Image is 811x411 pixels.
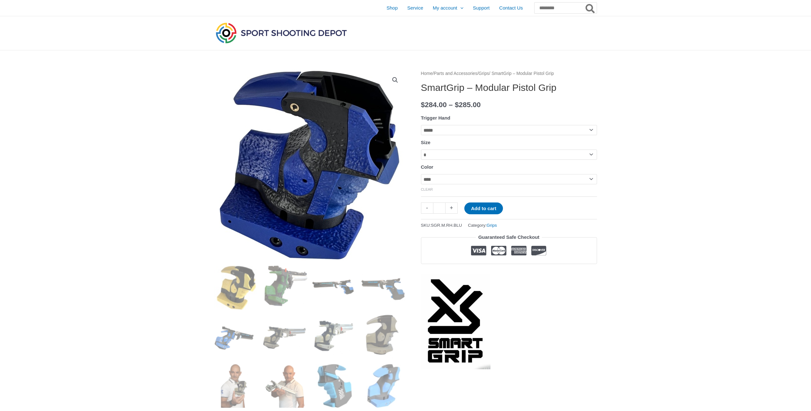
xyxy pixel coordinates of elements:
[421,164,433,170] label: Color
[421,274,490,369] a: SmartGrip
[479,71,489,76] a: Grips
[361,266,406,310] img: SmartGrip - Modular Pistol Grip - Image 4
[361,315,406,359] img: SmartGrip - Modular Pistol Grip - Image 8
[421,140,431,145] label: Size
[214,364,259,408] img: SmartGrip - Modular Pistol Grip - Image 9
[431,223,462,228] span: SGR.M.RH.BLU
[214,315,259,359] img: SmartGrip - Modular Pistol Grip - Image 5
[421,187,433,191] a: Clear options
[312,364,357,408] img: SmartGrip - Modular Pistol Grip - Image 11
[476,233,542,242] legend: Guaranteed Safe Checkout
[421,70,597,78] nav: Breadcrumb
[433,202,446,214] input: Product quantity
[421,101,447,109] bdi: 284.00
[214,21,348,45] img: Sport Shooting Depot
[263,266,307,310] img: SmartGrip - Modular Pistol Grip - Image 2
[389,74,401,86] a: View full-screen image gallery
[421,71,433,76] a: Home
[449,101,453,109] span: –
[312,266,357,310] img: SmartGrip - Modular Pistol Grip - Image 3
[446,202,458,214] a: +
[421,82,597,93] h1: SmartGrip – Modular Pistol Grip
[421,115,451,121] label: Trigger Hand
[214,70,406,261] img: SmartGrip - Modular Pistol Grip - Image 29
[464,202,503,214] button: Add to cart
[263,315,307,359] img: SmartGrip - Modular Pistol Grip - Image 6
[584,3,597,13] button: Search
[312,315,357,359] img: SmartGrip - Modular Pistol Grip - Image 7
[361,364,406,408] img: SmartGrip - Modular Pistol Grip - Image 12
[214,266,259,310] img: SmartGrip - Modular Pistol Grip
[487,223,497,228] a: Grips
[434,71,477,76] a: Parts and Accessories
[263,364,307,408] img: SmartGrip - Modular Pistol Grip - Image 10
[421,221,462,229] span: SKU:
[455,101,481,109] bdi: 285.00
[455,101,459,109] span: $
[468,221,497,229] span: Category:
[421,202,433,214] a: -
[421,101,425,109] span: $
